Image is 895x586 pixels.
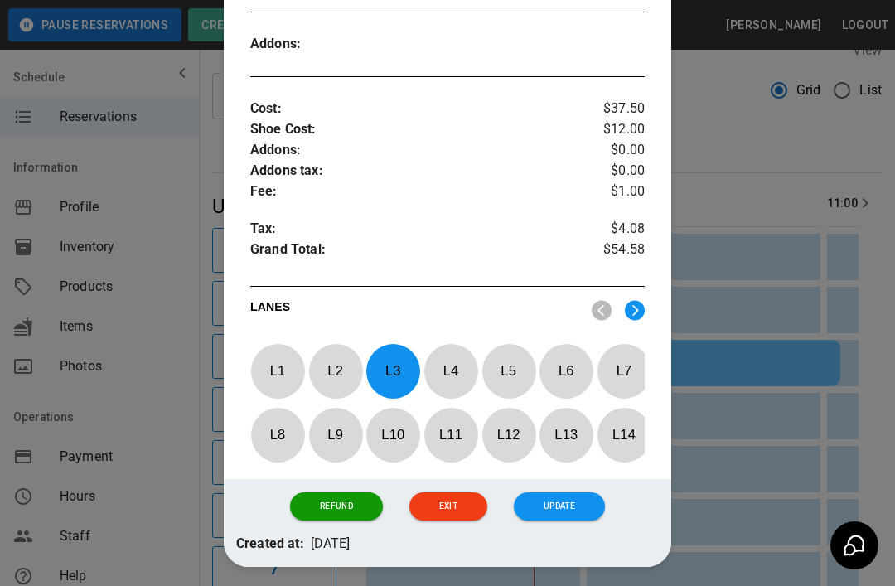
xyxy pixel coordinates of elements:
[514,492,605,521] button: Update
[250,99,579,119] p: Cost :
[579,161,645,182] p: $0.00
[579,99,645,119] p: $37.50
[250,140,579,161] p: Addons :
[539,351,593,390] p: L 6
[308,351,363,390] p: L 2
[597,415,651,454] p: L 14
[250,161,579,182] p: Addons tax :
[250,34,349,55] p: Addons :
[250,240,579,264] p: Grand Total :
[365,351,420,390] p: L 3
[365,415,420,454] p: L 10
[579,182,645,202] p: $1.00
[250,298,578,322] p: LANES
[592,300,612,321] img: nav_left.svg
[250,119,579,140] p: Shoe Cost :
[409,492,487,521] button: Exit
[423,415,478,454] p: L 11
[597,351,651,390] p: L 7
[625,300,645,321] img: right.svg
[579,219,645,240] p: $4.08
[579,240,645,264] p: $54.58
[311,534,351,555] p: [DATE]
[250,219,579,240] p: Tax :
[236,534,304,555] p: Created at:
[308,415,363,454] p: L 9
[423,351,478,390] p: L 4
[481,351,536,390] p: L 5
[250,351,305,390] p: L 1
[481,415,536,454] p: L 12
[290,492,383,521] button: Refund
[250,415,305,454] p: L 8
[539,415,593,454] p: L 13
[579,119,645,140] p: $12.00
[250,182,579,202] p: Fee :
[579,140,645,161] p: $0.00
